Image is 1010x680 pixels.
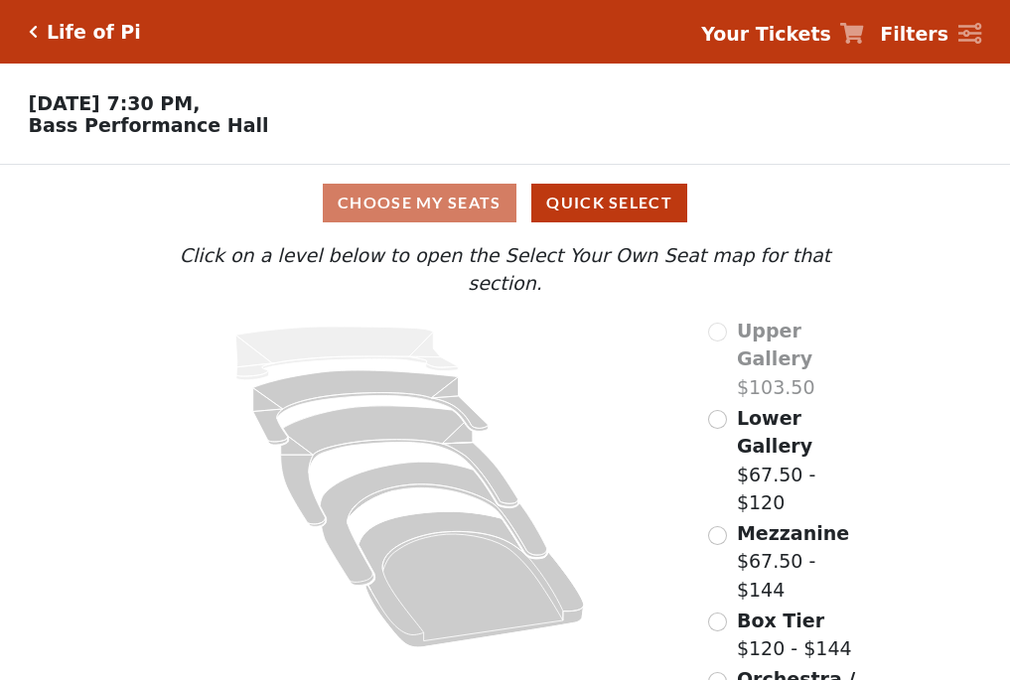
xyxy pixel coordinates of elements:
a: Filters [880,20,981,49]
span: Upper Gallery [737,320,812,370]
button: Quick Select [531,184,687,222]
p: Click on a level below to open the Select Your Own Seat map for that section. [140,241,869,298]
h5: Life of Pi [47,21,141,44]
span: Box Tier [737,610,824,631]
path: Lower Gallery - Seats Available: 129 [253,370,489,445]
path: Upper Gallery - Seats Available: 0 [236,327,459,380]
path: Orchestra / Parterre Circle - Seats Available: 34 [360,511,585,647]
label: $67.50 - $144 [737,519,870,605]
span: Lower Gallery [737,407,812,458]
a: Your Tickets [701,20,864,49]
span: Mezzanine [737,522,849,544]
strong: Filters [880,23,948,45]
label: $120 - $144 [737,607,852,663]
label: $103.50 [737,317,870,402]
a: Click here to go back to filters [29,25,38,39]
label: $67.50 - $120 [737,404,870,517]
strong: Your Tickets [701,23,831,45]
